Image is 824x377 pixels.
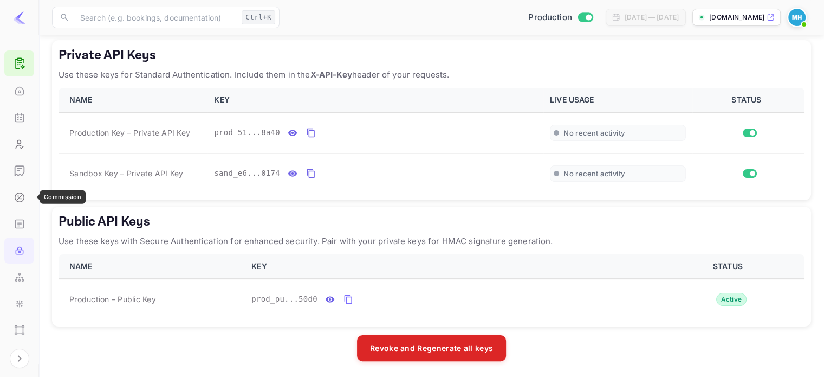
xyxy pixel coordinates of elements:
span: Production – Public Key [69,293,156,305]
a: Earnings [4,158,34,183]
a: API Keys [4,238,34,263]
span: No recent activity [563,169,625,178]
h5: Private API Keys [59,47,804,64]
span: prod_pu...50d0 [251,293,317,305]
button: Expand navigation [10,349,29,368]
img: LiteAPI [13,11,26,24]
table: private api keys table [59,88,804,194]
a: Performance [4,344,34,369]
span: prod_51...8a40 [214,127,280,138]
p: [DOMAIN_NAME] [709,12,764,22]
h5: Public API Keys [59,213,804,231]
p: Use these keys for Standard Authentication. Include them in the header of your requests. [59,68,804,81]
button: Revoke and Regenerate all keys [357,335,506,361]
div: Active [716,293,747,306]
span: Production Key – Private API Key [69,127,190,138]
a: Bookings [4,105,34,130]
a: Integrations [4,291,34,316]
a: Commission [4,184,34,209]
div: [DATE] — [DATE] [625,12,679,22]
a: Home [4,78,34,103]
div: Switch to Sandbox mode [524,11,597,24]
th: LIVE USAGE [543,88,692,112]
th: KEY [245,254,655,279]
div: Ctrl+K [242,10,275,24]
img: Michael Haddad [788,9,806,26]
span: Sandbox Key – Private API Key [69,168,183,179]
table: public api keys table [59,254,804,320]
span: Production [528,11,572,24]
p: Use these keys with Secure Authentication for enhanced security. Pair with your private keys for ... [59,235,804,248]
th: STATUS [656,254,804,279]
th: NAME [59,88,207,112]
span: No recent activity [563,129,625,138]
a: API docs and SDKs [4,211,34,236]
th: KEY [207,88,543,112]
a: UI Components [4,317,34,342]
span: sand_e6...0174 [214,168,280,179]
th: NAME [59,254,245,279]
a: Customers [4,131,34,156]
strong: X-API-Key [310,69,352,80]
th: STATUS [692,88,804,112]
input: Search (e.g. bookings, documentation) [74,7,237,28]
div: Commission [40,190,86,204]
a: Webhooks [4,264,34,289]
